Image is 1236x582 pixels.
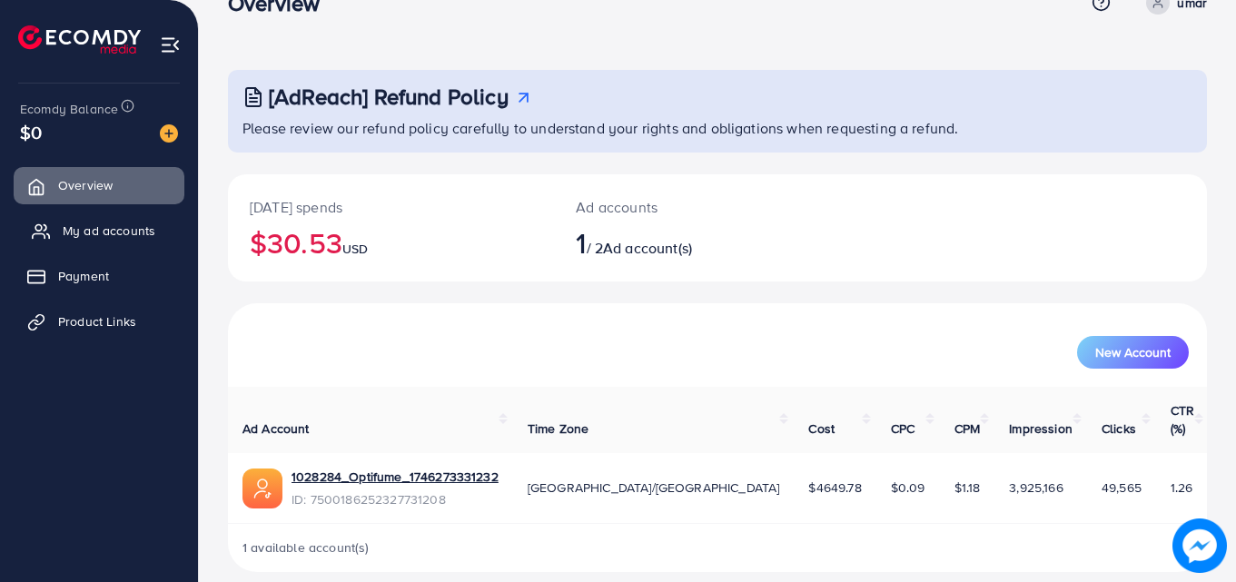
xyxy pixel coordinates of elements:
[342,240,368,258] span: USD
[18,25,141,54] img: logo
[250,225,532,260] h2: $30.53
[292,490,499,508] span: ID: 7500186252327731208
[576,222,586,263] span: 1
[20,119,42,145] span: $0
[808,419,835,438] span: Cost
[160,35,181,55] img: menu
[1171,401,1194,438] span: CTR (%)
[250,196,532,218] p: [DATE] spends
[1009,419,1073,438] span: Impression
[160,124,178,143] img: image
[242,419,310,438] span: Ad Account
[891,419,915,438] span: CPC
[58,312,136,330] span: Product Links
[528,478,780,497] span: [GEOGRAPHIC_DATA]/[GEOGRAPHIC_DATA]
[14,258,184,294] a: Payment
[1009,478,1063,497] span: 3,925,166
[603,238,692,258] span: Ad account(s)
[20,100,118,118] span: Ecomdy Balance
[14,303,184,340] a: Product Links
[1095,346,1171,359] span: New Account
[292,468,499,486] a: 1028284_Optifume_1746273331232
[58,267,109,285] span: Payment
[58,176,113,194] span: Overview
[1171,478,1193,497] span: 1.26
[891,478,925,497] span: $0.09
[14,167,184,203] a: Overview
[528,419,588,438] span: Time Zone
[242,469,282,508] img: ic-ads-acc.e4c84228.svg
[954,478,981,497] span: $1.18
[269,84,509,110] h3: [AdReach] Refund Policy
[576,225,777,260] h2: / 2
[14,212,184,249] a: My ad accounts
[242,538,370,557] span: 1 available account(s)
[242,117,1196,139] p: Please review our refund policy carefully to understand your rights and obligations when requesti...
[63,222,155,240] span: My ad accounts
[808,478,861,497] span: $4649.78
[954,419,980,438] span: CPM
[1102,419,1136,438] span: Clicks
[576,196,777,218] p: Ad accounts
[1102,478,1142,497] span: 49,565
[1172,518,1227,573] img: image
[1077,336,1189,369] button: New Account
